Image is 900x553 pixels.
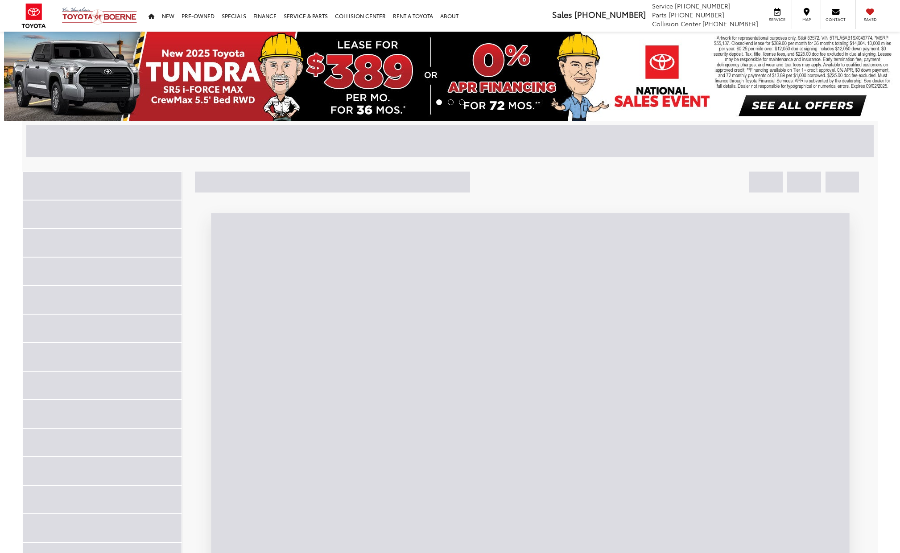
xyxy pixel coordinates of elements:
img: New 2025 Toyota Tundra [4,32,896,121]
span: Collision Center [652,19,701,28]
img: Vic Vaughan Toyota of Boerne [62,7,137,25]
span: Map [797,16,816,22]
span: [PHONE_NUMBER] [675,1,731,10]
span: Service [652,1,673,10]
span: [PHONE_NUMBER] [574,8,646,20]
span: [PHONE_NUMBER] [702,19,758,28]
span: Saved [860,16,880,22]
span: Parts [652,10,667,19]
span: Sales [552,8,572,20]
span: Contact [826,16,846,22]
span: Service [767,16,787,22]
span: [PHONE_NUMBER] [669,10,724,19]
